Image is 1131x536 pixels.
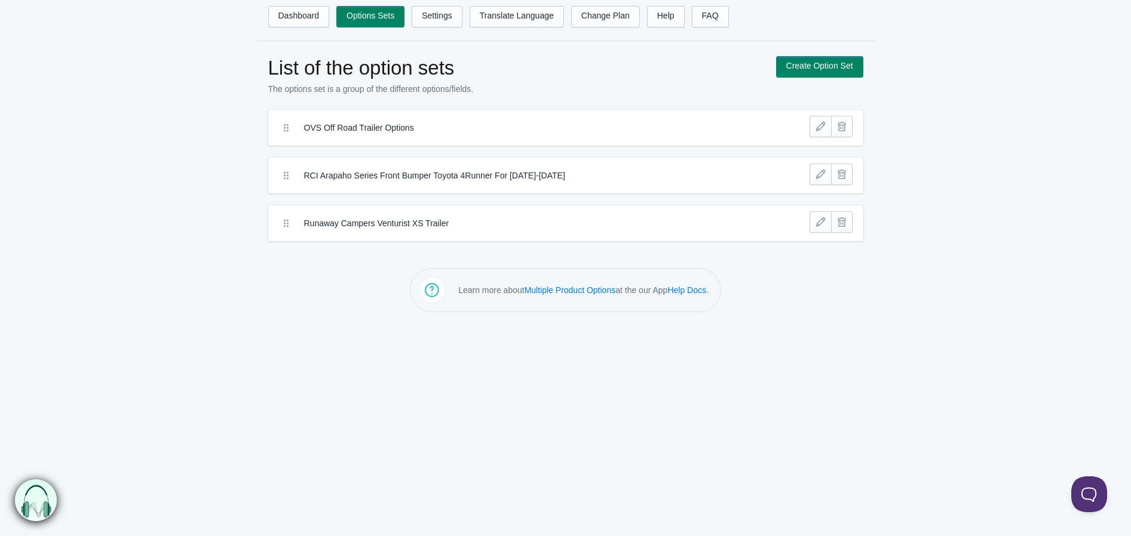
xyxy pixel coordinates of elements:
[13,479,56,522] img: bxm.png
[412,6,462,27] a: Settings
[304,217,740,229] label: Runaway Campers Venturist XS Trailer
[268,56,764,80] h1: List of the option sets
[692,6,729,27] a: FAQ
[336,6,404,27] a: Options Sets
[667,285,706,295] a: Help Docs
[268,83,764,95] p: The options set is a group of the different options/fields.
[470,6,564,27] a: Translate Language
[268,6,330,27] a: Dashboard
[458,284,709,296] p: Learn more about at the our App .
[525,285,616,295] a: Multiple Product Options
[1071,476,1107,512] iframe: Toggle Customer Support
[776,56,863,78] a: Create Option Set
[304,122,740,134] label: OVS Off Road Trailer Options
[647,6,685,27] a: Help
[304,170,740,181] label: RCI Arapaho Series Front Bumper Toyota 4Runner For [DATE]-[DATE]
[571,6,640,27] a: Change Plan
